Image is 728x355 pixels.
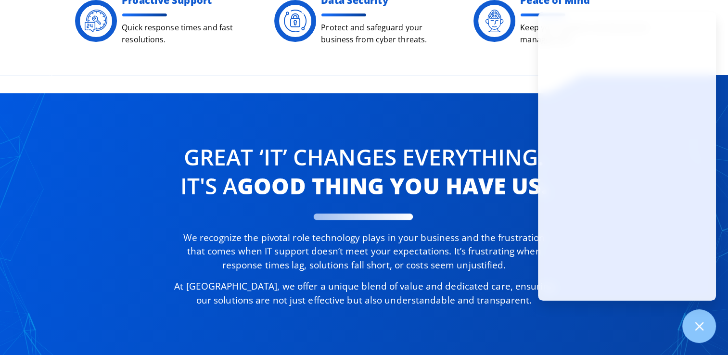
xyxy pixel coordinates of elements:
p: At [GEOGRAPHIC_DATA], we offer a unique blend of value and dedicated care, ensuring our solutions... [173,279,554,307]
img: New Divider [313,213,416,221]
img: divider [321,13,367,16]
iframe: Chatgenie Messenger [538,12,716,301]
img: divider [520,13,566,16]
img: Digacore Security [284,10,307,33]
img: Digacore 24 Support [85,10,108,33]
h2: Great ‘IT’ changes Everything. It's a [173,142,554,200]
b: good thing you have us. [237,171,548,201]
img: Digacore Services - peace of mind [483,10,506,33]
p: Keep your systems monitored and managed 24/7. [520,22,648,46]
p: Quick response times and fast resolutions. [122,22,250,46]
img: divider [122,13,168,16]
p: We recognize the pivotal role technology plays in your business and the frustration that comes wh... [173,231,554,272]
p: Protect and safeguard your business from cyber threats. [321,22,449,46]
